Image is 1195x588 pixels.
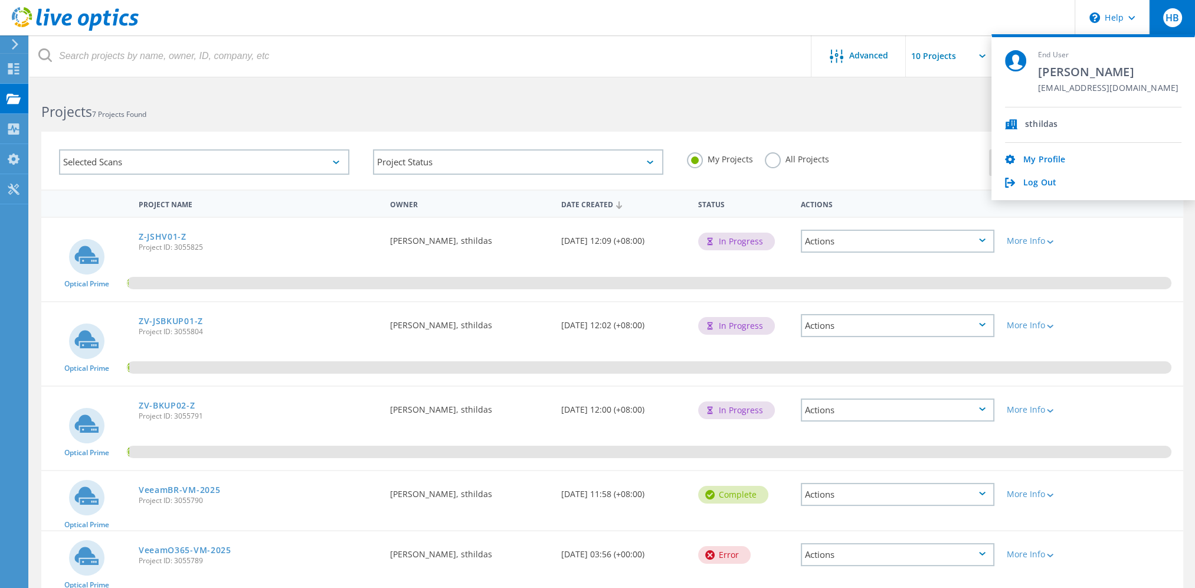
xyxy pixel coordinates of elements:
div: Project Status [373,149,663,175]
div: [PERSON_NAME], sthildas [384,302,555,341]
a: ZV-BKUP02-Z [139,401,195,410]
div: Actions [801,398,994,422]
span: [EMAIL_ADDRESS][DOMAIN_NAME] [1038,83,1178,94]
span: sthildas [1025,119,1058,130]
div: Date Created [555,192,692,215]
a: Z-JSHV01-Z [139,233,186,241]
div: Actions [801,314,994,337]
span: HB [1165,13,1179,22]
div: More Info [1006,490,1086,498]
label: All Projects [765,152,829,164]
div: More Info [1006,550,1086,558]
svg: \n [1089,12,1100,23]
div: [PERSON_NAME], sthildas [384,218,555,257]
div: [PERSON_NAME], sthildas [384,387,555,426]
div: Owner [384,192,555,214]
div: In Progress [698,317,775,335]
input: Search projects by name, owner, ID, company, etc [30,35,812,77]
a: Live Optics Dashboard [12,25,139,33]
span: Optical Prime [64,521,109,528]
a: Log Out [1023,178,1056,189]
div: Complete [698,486,768,504]
div: Actions [801,483,994,506]
div: In Progress [698,233,775,250]
span: 0.2% [127,446,129,456]
label: My Projects [687,152,753,164]
div: [DATE] 03:56 (+00:00) [555,531,692,570]
div: More Info [1006,237,1086,245]
span: Project ID: 3055804 [139,328,378,335]
span: 0.12% [127,277,128,288]
button: Search [989,149,1078,176]
span: Advanced [849,51,888,60]
a: ZV-JSBKUP01-Z [139,317,203,325]
span: Project ID: 3055790 [139,497,378,504]
div: Actions [801,543,994,566]
span: End User [1038,50,1178,60]
div: More Info [1006,321,1086,329]
span: Project ID: 3055825 [139,244,378,251]
div: Selected Scans [59,149,349,175]
span: Project ID: 3055789 [139,557,378,564]
div: Project Name [133,192,384,214]
span: Optical Prime [64,365,109,372]
span: Optical Prime [64,449,109,456]
a: My Profile [1023,155,1065,166]
span: Optical Prime [64,280,109,288]
span: 0.18% [127,361,129,372]
div: In Progress [698,401,775,419]
b: Projects [41,102,92,121]
div: [DATE] 12:09 (+08:00) [555,218,692,257]
span: Project ID: 3055791 [139,413,378,420]
div: [DATE] 12:02 (+08:00) [555,302,692,341]
div: Error [698,546,751,564]
div: [PERSON_NAME], sthildas [384,531,555,570]
div: Actions [801,230,994,253]
div: [DATE] 12:00 (+08:00) [555,387,692,426]
a: VeeamO365-VM-2025 [139,546,231,554]
div: Status [692,192,795,214]
div: More Info [1006,406,1086,414]
a: VeeamBR-VM-2025 [139,486,221,494]
div: [PERSON_NAME], sthildas [384,471,555,510]
span: 7 Projects Found [92,109,146,119]
div: [DATE] 11:58 (+08:00) [555,471,692,510]
span: [PERSON_NAME] [1038,64,1178,80]
div: Actions [795,192,1000,214]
